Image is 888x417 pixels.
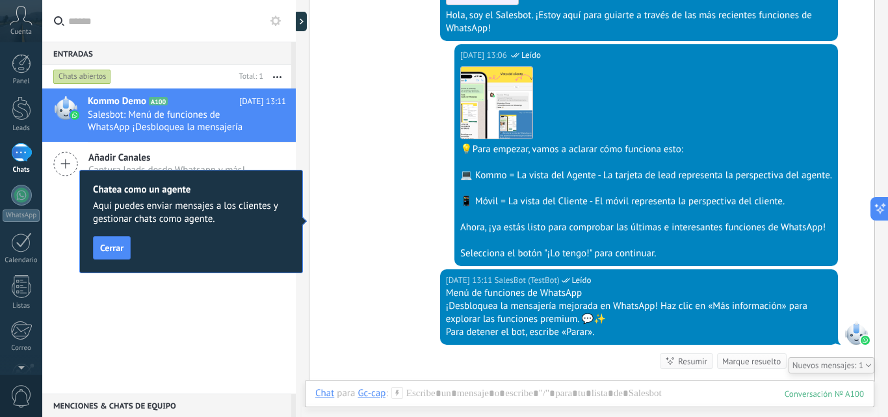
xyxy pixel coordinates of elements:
[446,300,832,326] div: ¡Desbloquea la mensajería mejorada en WhatsApp! Haz clic en «Más información» para explorar las f...
[785,388,864,399] div: 100
[42,42,291,65] div: Entradas
[446,9,832,35] div: Hola, soy el Salesbot. ¡Estoy aquí para guiarte a través de las más recientes funciones de WhatsApp!
[100,243,124,252] span: Cerrar
[460,195,832,208] div: 📱 Móvil = La vista del Cliente - El móvil representa la perspectiva del cliente.
[239,95,286,108] span: [DATE] 13:11
[3,256,40,265] div: Calendario
[722,355,781,368] div: Marque resuelto
[460,143,832,156] div: 💡Para empezar, vamos a aclarar cómo funciona esto:
[678,355,707,368] div: Resumir
[93,183,289,196] h2: Chatea como un agente
[42,394,291,417] div: Menciones & Chats de equipo
[460,247,832,260] div: Selecciona el botón "¡Lo tengo!" para continuar.
[88,95,146,108] span: Kommo Demo
[93,236,131,260] button: Cerrar
[234,70,263,83] div: Total: 1
[495,274,560,287] span: SalesBot (TestBot)
[53,69,111,85] div: Chats abiertos
[3,124,40,133] div: Leads
[42,88,296,142] a: Kommo Demo A100 [DATE] 13:11 Salesbot: Menú de funciones de WhatsApp ¡Desbloquea la mensajería me...
[789,357,874,373] div: 1
[461,67,532,139] img: 6110abcf-7a26-4bba-a9f5-6c1a06cd2e8b
[263,65,291,88] button: Más
[10,28,32,36] span: Cuenta
[460,49,509,62] div: [DATE] 13:06
[337,387,355,400] span: para
[861,336,870,345] img: waba.svg
[790,356,839,367] div: Conversación
[460,169,832,182] div: 💻 Kommo = La vista del Agente - La tarjeta de lead representa la perspectiva del agente.
[294,12,307,31] div: Mostrar
[572,274,592,287] span: Leído
[3,209,40,222] div: WhatsApp
[446,326,832,339] div: Para detener el bot, escribe «Parar».
[88,109,261,133] span: Salesbot: Menú de funciones de WhatsApp ¡Desbloquea la mensajería mejorada en WhatsApp! Haz clic ...
[3,302,40,310] div: Listas
[358,387,385,399] div: Gc-cap
[88,164,245,176] span: Captura leads desde Whatsapp y más!
[446,274,495,287] div: [DATE] 13:11
[521,49,541,62] span: Leído
[3,166,40,174] div: Chats
[93,200,289,226] span: Aquí puedes enviar mensajes a los clientes y gestionar chats como agente.
[3,77,40,86] div: Panel
[88,152,245,164] span: Añadir Canales
[460,221,832,234] div: Ahora, ¡ya estás listo para comprobar las últimas e interesantes funciones de WhatsApp!
[70,111,79,120] img: waba.svg
[385,387,387,400] span: :
[839,356,868,367] div: № A100
[149,97,168,105] span: A100
[3,344,40,353] div: Correo
[446,287,832,300] div: Menú de funciones de WhatsApp
[844,321,868,345] span: SalesBot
